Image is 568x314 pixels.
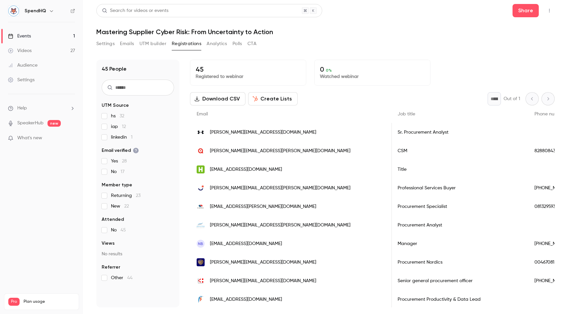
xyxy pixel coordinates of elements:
[197,128,205,136] img: underarmour.com
[190,92,245,105] button: Download CSV
[320,65,425,73] p: 0
[102,65,127,73] h1: 45 People
[47,120,61,127] span: new
[111,227,126,233] span: No
[8,62,38,69] div: Audience
[25,8,46,14] h6: SpendHQ
[102,102,129,109] span: UTM Source
[391,142,528,160] div: CSM
[391,234,528,253] div: Manager
[197,277,205,285] img: kemofarmacija.si
[96,28,555,36] h1: Mastering Supplier Cyber Risk: From Uncertainty to Action
[210,259,316,266] span: [PERSON_NAME][EMAIL_ADDRESS][DOMAIN_NAME]
[102,182,132,188] span: Member type
[197,112,208,116] span: Email
[513,4,539,17] button: Share
[210,185,350,192] span: [PERSON_NAME][EMAIL_ADDRESS][PERSON_NAME][DOMAIN_NAME]
[102,251,174,257] p: No results
[102,240,115,247] span: Views
[17,120,44,127] a: SpeakerHub
[122,159,127,163] span: 28
[210,296,282,303] span: [EMAIL_ADDRESS][DOMAIN_NAME]
[102,216,124,223] span: Attended
[111,168,125,175] span: No
[198,241,203,247] span: NB
[391,123,528,142] div: Sr. Procurement Analyst
[111,113,124,119] span: hs
[17,105,27,112] span: Help
[196,65,301,73] p: 45
[398,112,415,116] span: Job title
[122,124,126,129] span: 12
[120,114,124,118] span: 32
[131,135,133,140] span: 1
[111,275,133,281] span: Other
[102,264,120,271] span: Referrer
[504,95,520,102] p: Out of 1
[391,160,528,179] div: Title
[197,295,205,303] img: kingfisher.com
[136,193,141,198] span: 23
[120,38,134,49] button: Emails
[391,216,528,234] div: Procurement Analyst
[127,276,133,280] span: 44
[111,158,127,164] span: Yes
[210,166,282,173] span: [EMAIL_ADDRESS][DOMAIN_NAME]
[111,192,141,199] span: Returning
[326,68,332,73] span: 0 %
[197,147,205,155] img: spendhq.com
[534,112,566,116] span: Phone number
[248,92,298,105] button: Create Lists
[210,278,316,284] span: [PERSON_NAME][EMAIL_ADDRESS][DOMAIN_NAME]
[391,253,528,272] div: Procurement Nordics
[197,203,205,211] img: capitecbank.co.za
[210,148,350,155] span: [PERSON_NAME][EMAIL_ADDRESS][PERSON_NAME][DOMAIN_NAME]
[8,77,35,83] div: Settings
[197,165,205,173] img: humana.com
[111,203,129,210] span: New
[17,135,42,142] span: What's new
[197,184,205,192] img: servier.com
[8,47,32,54] div: Videos
[391,197,528,216] div: Procurement Specialist
[102,7,168,14] div: Search for videos or events
[8,298,20,306] span: Pro
[96,38,115,49] button: Settings
[207,38,227,49] button: Analytics
[196,73,301,80] p: Registered to webinar
[24,299,75,304] span: Plan usage
[210,203,316,210] span: [EMAIL_ADDRESS][PERSON_NAME][DOMAIN_NAME]
[391,179,528,197] div: Professional Services Buyer
[197,258,205,266] img: wbd.com
[391,290,528,309] div: Procurement Productivity & Data Lead
[391,272,528,290] div: Senior general procurement officer
[8,33,31,39] div: Events
[210,129,316,136] span: [PERSON_NAME][EMAIL_ADDRESS][DOMAIN_NAME]
[197,221,205,229] img: ascenaretail.com
[210,240,282,247] span: [EMAIL_ADDRESS][DOMAIN_NAME]
[102,102,174,281] section: facet-groups
[140,38,166,49] button: UTM builder
[320,73,425,80] p: Watched webinar
[233,38,242,49] button: Polls
[121,228,126,232] span: 45
[8,6,19,16] img: SpendHQ
[111,134,133,141] span: linkedin
[102,147,139,154] span: Email verified
[121,169,125,174] span: 17
[172,38,201,49] button: Registrations
[124,204,129,209] span: 22
[8,105,75,112] li: help-dropdown-opener
[247,38,256,49] button: CTA
[210,222,350,229] span: [PERSON_NAME][EMAIL_ADDRESS][PERSON_NAME][DOMAIN_NAME]
[111,123,126,130] span: iap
